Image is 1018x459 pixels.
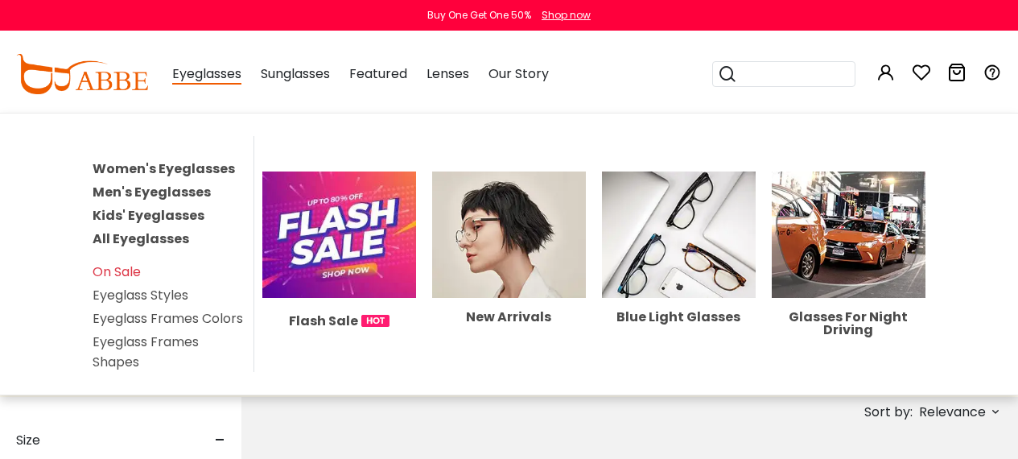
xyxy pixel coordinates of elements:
img: 1724998894317IetNH.gif [361,315,389,327]
img: New Arrivals [432,172,586,299]
a: Eyeglass Frames Colors [93,309,243,328]
a: Blue Light Glasses [602,225,756,324]
a: Glasses For Night Driving [772,225,925,337]
span: Relevance [919,398,986,427]
a: Shop now [534,8,591,22]
a: Women's Eyeglasses [93,159,235,178]
a: On Sale [93,263,141,281]
div: New Arrivals [432,311,586,324]
div: Glasses For Night Driving [772,311,925,337]
a: Eyeglass Frames Shapes [93,333,199,371]
a: Eyeglass Styles [93,286,188,304]
a: New Arrivals [432,225,586,324]
a: All Eyeglasses [93,229,189,248]
a: Flash Sale [262,225,416,331]
span: Flash Sale [289,311,358,331]
span: Sunglasses [261,64,330,83]
img: Blue Light Glasses [602,172,756,299]
a: Men's Eyeglasses [93,183,211,201]
div: Shop now [542,8,591,23]
span: Lenses [427,64,469,83]
span: Sort by: [864,403,913,421]
span: Our Story [488,64,549,83]
img: abbeglasses.com [16,54,148,94]
img: Flash Sale [262,172,416,299]
span: Eyeglasses [172,64,241,85]
a: Kids' Eyeglasses [93,206,204,225]
img: Glasses For Night Driving [772,172,925,299]
span: Featured [349,64,407,83]
div: Buy One Get One 50% [427,8,531,23]
div: Blue Light Glasses [602,311,756,324]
